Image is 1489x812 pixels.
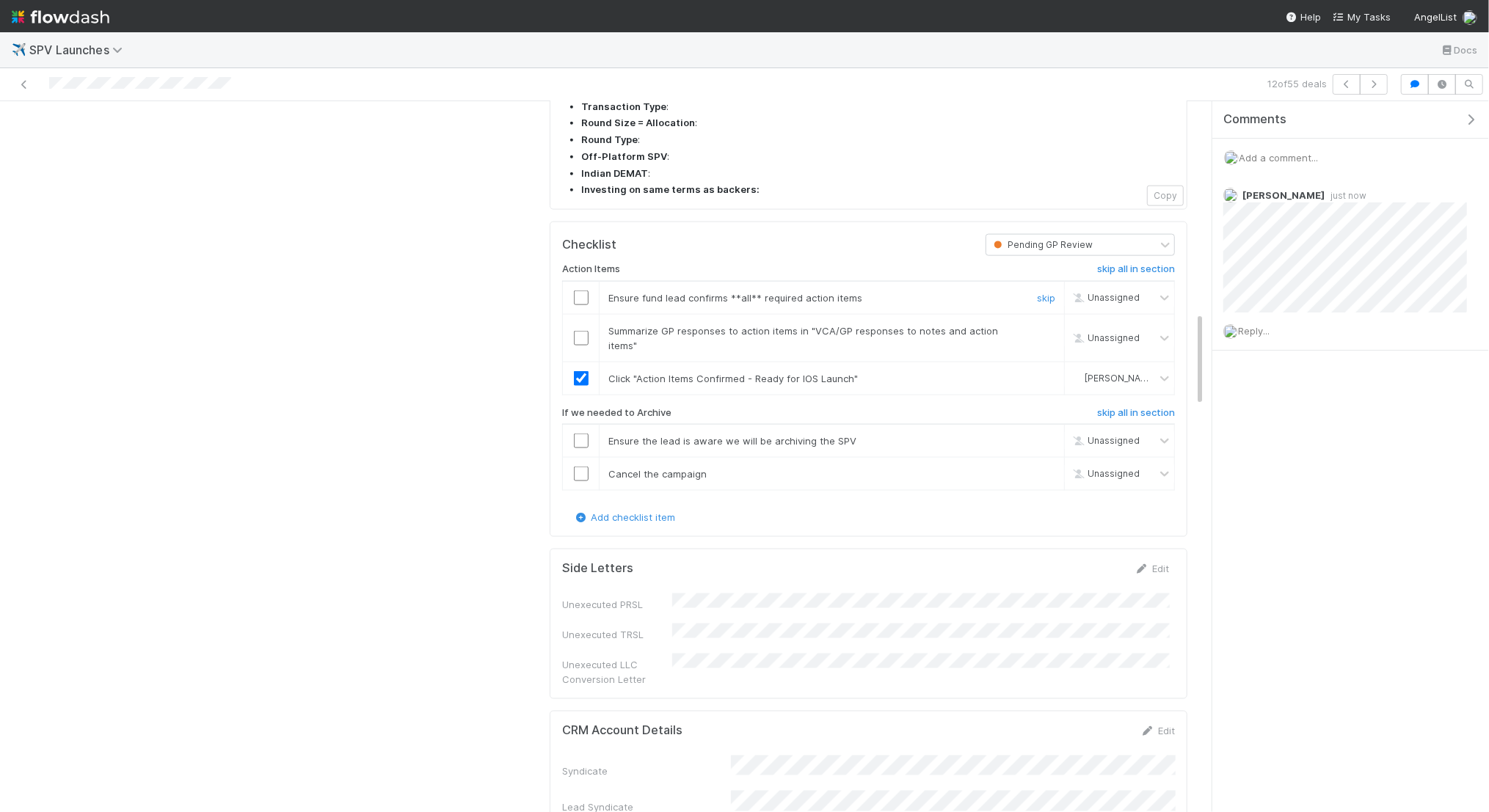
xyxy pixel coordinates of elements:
a: Edit [1135,563,1169,574]
img: logo-inverted-e16ddd16eac7371096b0.svg [12,4,109,29]
li: : [581,100,1175,114]
span: Ensure the lead is aware we will be archiving the SPV [608,435,856,447]
a: My Tasks [1333,10,1391,24]
li: : [581,133,1175,147]
h6: skip all in section [1097,407,1175,419]
img: avatar_f32b584b-9fa7-42e4-bca2-ac5b6bf32423.png [1223,324,1238,339]
strong: Round Size = Allocation [581,117,695,128]
span: Cancel the campaign [608,468,707,480]
strong: Indian DEMAT [581,167,648,179]
div: Unexecuted TRSL [562,627,672,642]
span: [PERSON_NAME] [1085,373,1157,384]
span: Summarize GP responses to action items in "VCA/GP responses to notes and action items" [608,325,998,351]
span: ✈️ [12,43,26,56]
div: Syndicate [562,764,731,779]
button: Copy [1147,186,1184,206]
strong: Off-Platform SPV [581,150,667,162]
span: [PERSON_NAME] [1242,189,1325,201]
a: skip [1037,292,1055,304]
span: Pending GP Review [991,240,1093,251]
img: avatar_f32b584b-9fa7-42e4-bca2-ac5b6bf32423.png [1223,188,1238,202]
img: avatar_f32b584b-9fa7-42e4-bca2-ac5b6bf32423.png [1224,150,1239,165]
span: Unassigned [1070,292,1140,303]
strong: Investing on same terms as backers: [581,183,760,195]
span: Comments [1223,112,1286,127]
img: avatar_f32b584b-9fa7-42e4-bca2-ac5b6bf32423.png [1071,373,1082,384]
a: skip all in section [1097,263,1175,281]
span: Click "Action Items Confirmed - Ready for IOS Launch" [608,373,858,384]
a: Docs [1440,41,1477,59]
li: : [581,116,1175,131]
div: Unexecuted LLC Conversion Letter [562,657,672,687]
span: Add a comment... [1239,152,1318,164]
h5: Side Letters [562,561,633,576]
h5: CRM Account Details [562,723,682,738]
a: Add checklist item [573,511,675,523]
span: My Tasks [1333,11,1391,23]
span: Reply... [1238,325,1270,337]
li: : [581,167,1175,181]
span: Ensure fund lead confirms **all** required action items [608,292,862,304]
li: : [581,150,1175,164]
span: Unassigned [1070,469,1140,480]
span: SPV Launches [29,43,130,57]
div: Help [1286,10,1321,24]
span: Unassigned [1070,332,1140,343]
h5: Checklist [562,238,616,252]
a: Edit [1140,725,1175,736]
span: Unassigned [1070,436,1140,447]
span: 12 of 55 deals [1267,76,1327,91]
h6: Action Items [562,263,620,275]
h6: skip all in section [1097,263,1175,275]
h6: If we needed to Archive [562,407,671,419]
strong: Round Type [581,133,638,145]
div: Unexecuted PRSL [562,597,672,612]
strong: Transaction Type [581,100,666,112]
span: AngelList [1414,11,1457,23]
a: skip all in section [1097,407,1175,425]
img: avatar_f32b584b-9fa7-42e4-bca2-ac5b6bf32423.png [1463,10,1477,25]
span: just now [1325,190,1366,201]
